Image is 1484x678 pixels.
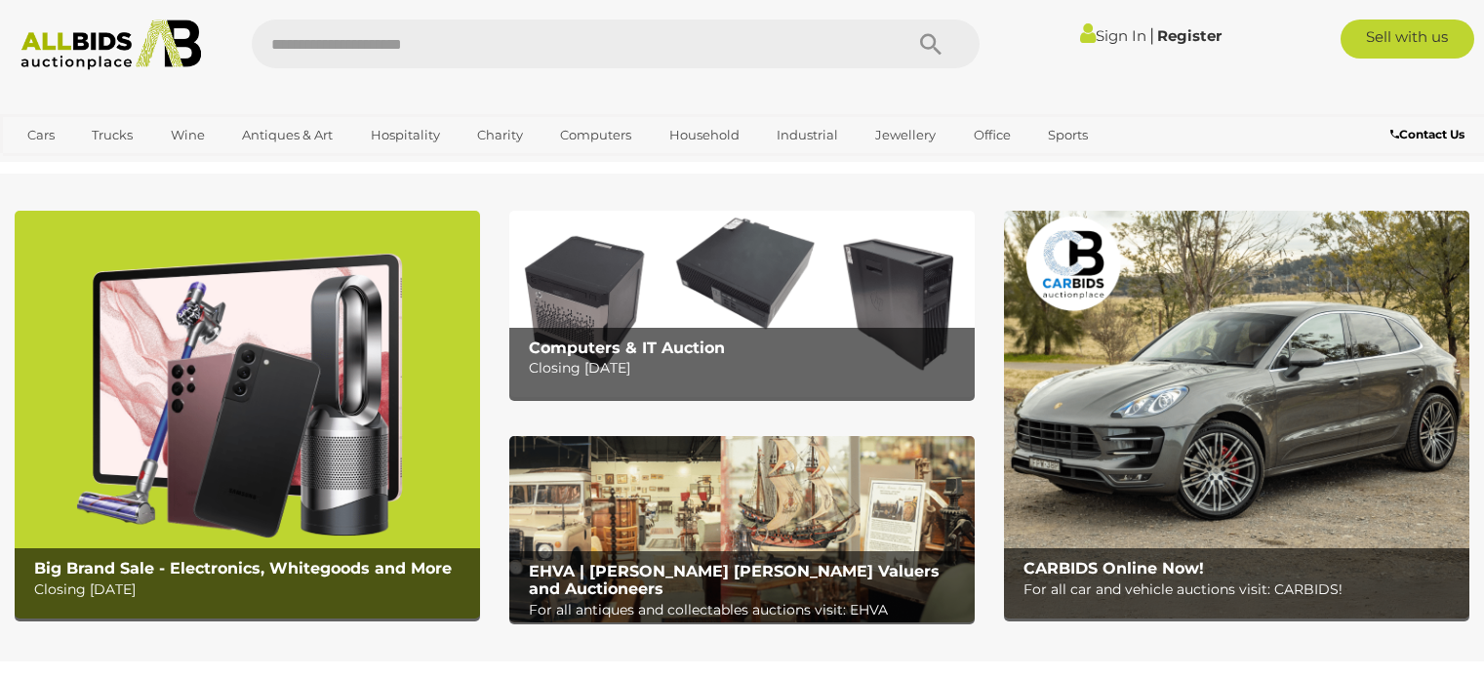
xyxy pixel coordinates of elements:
[1390,127,1464,141] b: Contact Us
[1004,211,1469,618] img: CARBIDS Online Now!
[11,20,212,70] img: Allbids.com.au
[764,119,851,151] a: Industrial
[358,119,453,151] a: Hospitality
[1341,20,1474,59] a: Sell with us
[1035,119,1101,151] a: Sports
[657,119,752,151] a: Household
[882,20,980,68] button: Search
[79,119,145,151] a: Trucks
[15,211,480,618] a: Big Brand Sale - Electronics, Whitegoods and More Big Brand Sale - Electronics, Whitegoods and Mo...
[15,211,480,618] img: Big Brand Sale - Electronics, Whitegoods and More
[158,119,218,151] a: Wine
[529,562,940,598] b: EHVA | [PERSON_NAME] [PERSON_NAME] Valuers and Auctioneers
[15,119,67,151] a: Cars
[509,211,975,397] a: Computers & IT Auction Computers & IT Auction Closing [DATE]
[34,578,470,602] p: Closing [DATE]
[1004,211,1469,618] a: CARBIDS Online Now! CARBIDS Online Now! For all car and vehicle auctions visit: CARBIDS!
[509,436,975,622] img: EHVA | Evans Hastings Valuers and Auctioneers
[1023,559,1204,578] b: CARBIDS Online Now!
[1080,26,1146,45] a: Sign In
[1390,124,1469,145] a: Contact Us
[529,356,965,380] p: Closing [DATE]
[34,559,452,578] b: Big Brand Sale - Electronics, Whitegoods and More
[862,119,948,151] a: Jewellery
[529,598,965,622] p: For all antiques and collectables auctions visit: EHVA
[509,211,975,397] img: Computers & IT Auction
[1149,24,1154,46] span: |
[229,119,345,151] a: Antiques & Art
[1157,26,1222,45] a: Register
[15,151,179,183] a: [GEOGRAPHIC_DATA]
[464,119,536,151] a: Charity
[529,339,725,357] b: Computers & IT Auction
[961,119,1023,151] a: Office
[509,436,975,622] a: EHVA | Evans Hastings Valuers and Auctioneers EHVA | [PERSON_NAME] [PERSON_NAME] Valuers and Auct...
[1023,578,1460,602] p: For all car and vehicle auctions visit: CARBIDS!
[547,119,644,151] a: Computers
